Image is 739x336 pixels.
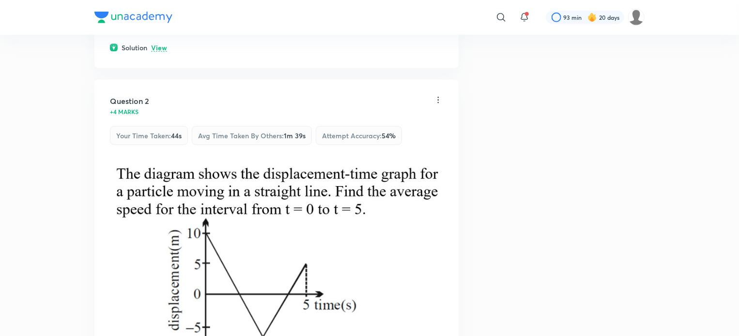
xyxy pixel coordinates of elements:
span: 1m 39s [284,131,306,140]
div: Avg time taken by others : [192,126,312,145]
img: solution.svg [110,44,118,52]
h5: Question 2 [110,95,149,107]
h6: Solution [122,43,147,53]
img: surabhi [628,9,645,26]
p: +4 marks [110,109,139,115]
p: View [151,44,167,52]
img: Company Logo [94,12,172,23]
span: 44s [171,131,182,140]
span: 54 % [382,131,396,140]
div: Your time taken : [110,126,188,145]
img: streak [587,13,597,22]
div: Attempt accuracy : [316,126,402,145]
